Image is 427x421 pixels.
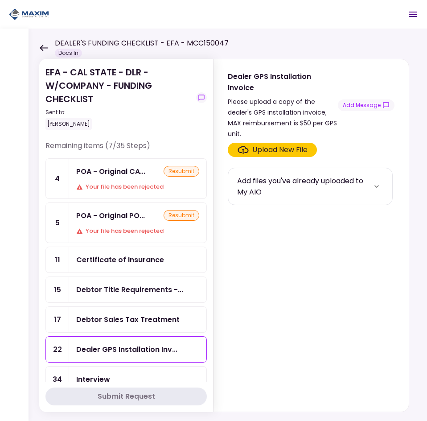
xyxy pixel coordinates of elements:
[9,8,49,21] img: Partner icon
[45,158,207,199] a: 4POA - Original CA Reg260, Reg256, & Reg4008resubmitYour file has been rejected
[164,210,199,221] div: resubmit
[237,175,370,198] div: Add files you've already uploaded to My AIO
[45,366,207,392] a: 34Interview
[76,374,110,385] div: Interview
[55,38,229,49] h1: DEALER'S FUNDING CHECKLIST - EFA - MCC150047
[45,388,207,405] button: Submit Request
[76,210,145,221] div: POA - Original POA (not CA or GA)
[45,336,207,363] a: 22Dealer GPS Installation Invoice
[46,203,69,243] div: 5
[402,4,423,25] button: Open menu
[164,166,199,177] div: resubmit
[76,182,199,191] div: Your file has been rejected
[98,391,155,402] div: Submit Request
[45,306,207,333] a: 17Debtor Sales Tax Treatment
[196,92,207,103] button: show-messages
[252,144,308,155] div: Upload New File
[45,118,92,130] div: [PERSON_NAME]
[370,180,383,193] button: more
[76,227,199,235] div: Your file has been rejected
[46,159,69,198] div: 4
[76,166,145,177] div: POA - Original CA Reg260, Reg256, & Reg4008
[55,49,82,58] div: Docs In
[228,143,317,157] span: Click here to upload the required document
[46,247,69,272] div: 11
[46,337,69,362] div: 22
[76,344,177,355] div: Dealer GPS Installation Invoice
[45,140,207,158] div: Remaining items (7/35 Steps)
[45,66,193,130] div: EFA - CAL STATE - DLR - W/COMPANY - FUNDING CHECKLIST
[45,277,207,303] a: 15Debtor Title Requirements - Proof of IRP or Exemption
[228,96,338,139] div: Please upload a copy of the dealer's GPS installation invoice, MAX reimbursement is $50 per GPS u...
[76,314,180,325] div: Debtor Sales Tax Treatment
[45,108,193,116] div: Sent to:
[76,284,183,295] div: Debtor Title Requirements - Proof of IRP or Exemption
[338,99,394,111] button: show-messages
[228,71,338,93] div: Dealer GPS Installation Invoice
[76,254,164,265] div: Certificate of Insurance
[45,247,207,273] a: 11Certificate of Insurance
[45,202,207,243] a: 5POA - Original POA (not CA or GA)resubmitYour file has been rejected
[213,59,409,412] div: Dealer GPS Installation InvoicePlease upload a copy of the dealer's GPS installation invoice, MAX...
[46,367,69,392] div: 34
[46,277,69,302] div: 15
[46,307,69,332] div: 17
